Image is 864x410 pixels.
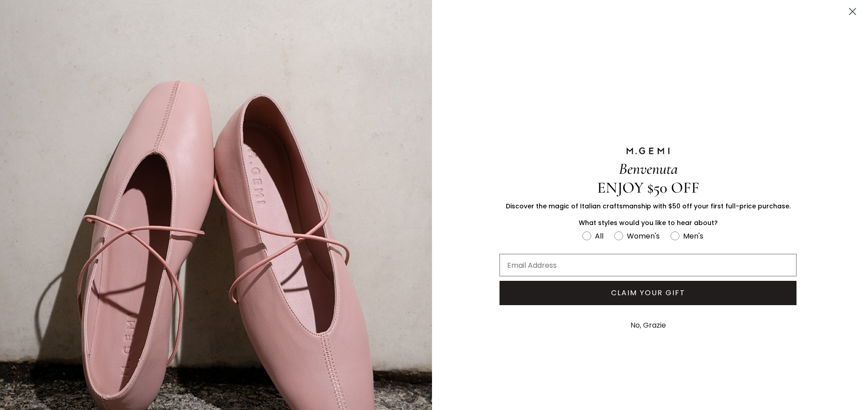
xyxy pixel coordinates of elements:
span: What styles would you like to hear about? [579,218,718,227]
span: Discover the magic of Italian craftsmanship with $50 off your first full-price purchase. [506,202,791,211]
span: Benvenuta [619,159,678,178]
div: Men's [683,230,703,242]
button: No, Grazie [626,314,670,337]
div: All [595,230,603,242]
button: CLAIM YOUR GIFT [499,281,796,305]
button: Close dialog [845,4,860,19]
img: M.GEMI [625,147,670,155]
input: Email Address [499,254,796,276]
div: Women's [627,230,660,242]
span: ENJOY $50 OFF [597,178,699,197]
